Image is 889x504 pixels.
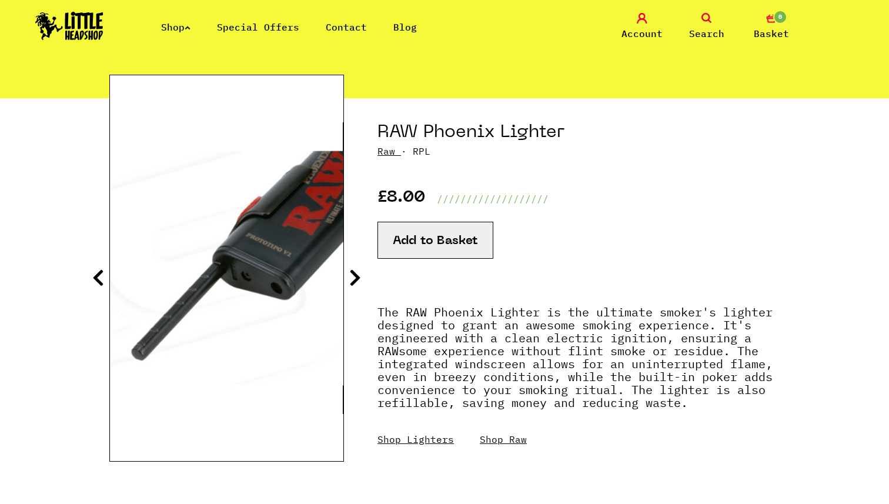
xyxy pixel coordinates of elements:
a: Raw [377,145,395,157]
span: Basket [754,26,789,41]
a: Special Offers [217,21,299,33]
a: Search [677,13,736,41]
p: £8.00 [377,192,425,206]
h1: RAW Phoenix Lighter [377,122,780,144]
p: /////////////////// [437,192,549,206]
span: Search [689,26,724,41]
a: 0 Basket [742,13,801,41]
span: 0 [773,10,787,24]
a: Shop Raw [480,433,527,445]
a: Contact [326,21,367,33]
a: Shop Lighters [377,433,454,445]
p: · RPL [377,144,780,158]
p: The RAW Phoenix Lighter is the ultimate smoker's lighter designed to grant an awesome smoking exp... [377,306,780,421]
img: RAW Phoenix Lighter image 3 [110,122,343,414]
a: Shop [161,21,190,33]
a: Blog [393,21,417,33]
button: Add to Basket [377,222,493,259]
img: Little Head Shop Logo [35,12,103,40]
span: Account [621,26,663,41]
